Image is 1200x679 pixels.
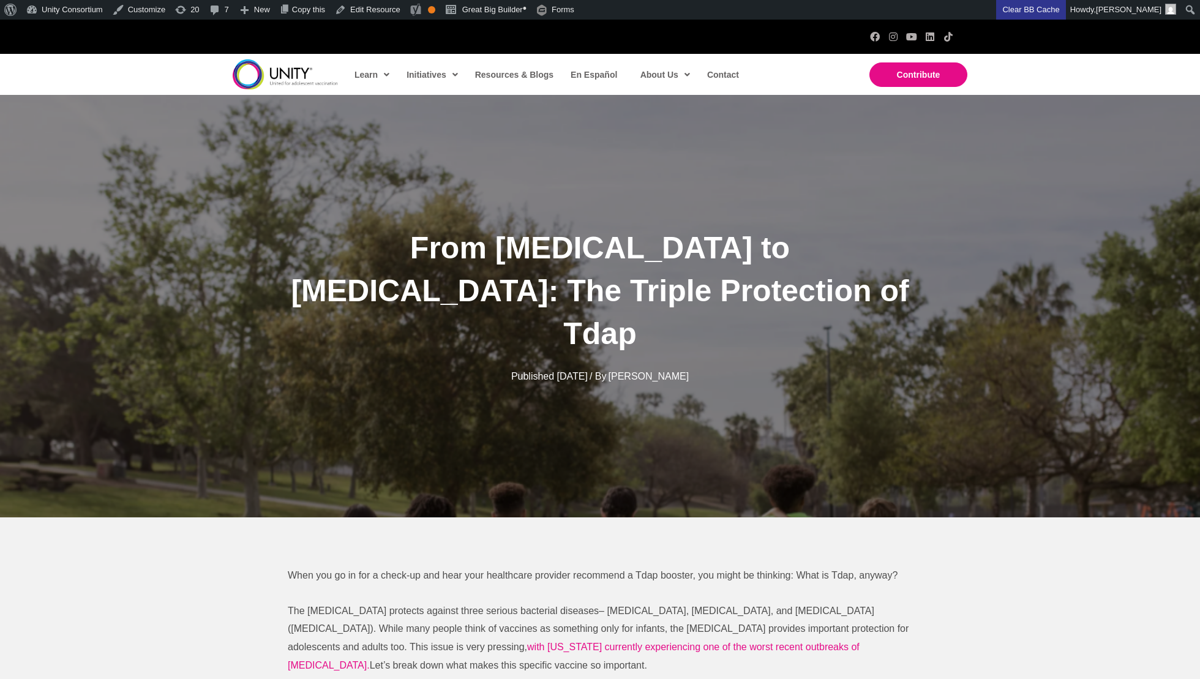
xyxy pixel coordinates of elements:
[564,61,622,89] a: En Español
[291,231,909,351] span: From [MEDICAL_DATA] to [MEDICAL_DATA]: The Triple Protection of Tdap
[288,570,898,580] span: When you go in for a check-up and hear your healthcare provider recommend a Tdap booster, you mig...
[511,371,588,381] span: Published [DATE]
[897,70,940,80] span: Contribute
[370,660,647,670] span: Let’s break down what makes this specific vaccine so important.
[943,32,953,42] a: TikTok
[1096,5,1161,14] span: [PERSON_NAME]
[870,32,880,42] a: Facebook
[609,371,689,381] span: [PERSON_NAME]
[634,61,695,89] a: About Us
[701,61,744,89] a: Contact
[571,70,617,80] span: En Español
[907,32,917,42] a: YouTube
[288,642,860,670] a: with [US_STATE] currently experiencing one of the worst recent outbreaks of [MEDICAL_DATA].
[233,59,338,89] img: unity-logo-dark
[707,70,739,80] span: Contact
[888,32,898,42] a: Instagram
[640,66,690,84] span: About Us
[288,606,909,652] span: The [MEDICAL_DATA] protects against three serious bacterial diseases– [MEDICAL_DATA], [MEDICAL_DA...
[469,61,558,89] a: Resources & Blogs
[590,371,607,381] span: / By
[354,66,389,84] span: Learn
[475,70,553,80] span: Resources & Blogs
[407,66,458,84] span: Initiatives
[869,62,967,87] a: Contribute
[523,2,527,15] span: •
[925,32,935,42] a: LinkedIn
[428,6,435,13] div: OK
